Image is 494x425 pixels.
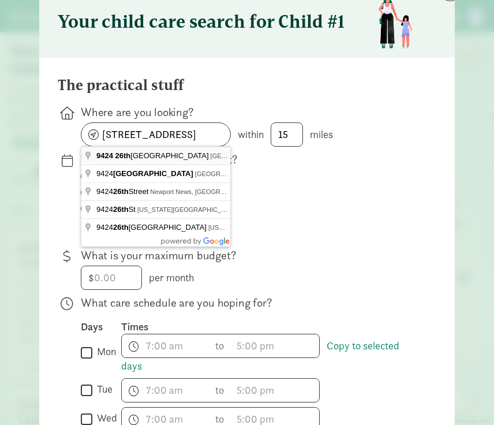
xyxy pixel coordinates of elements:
[96,223,208,232] span: 9424 [GEOGRAPHIC_DATA]
[231,334,319,357] input: 5:00 pm
[122,334,209,357] input: 7:00 am
[113,205,129,214] span: 26th
[81,123,230,146] input: enter zipcode or address
[113,187,129,196] span: 26th
[113,169,193,178] span: [GEOGRAPHIC_DATA]
[310,128,333,141] span: miles
[195,170,401,177] span: [GEOGRAPHIC_DATA], [GEOGRAPHIC_DATA], [GEOGRAPHIC_DATA]
[96,169,195,178] span: 9424
[81,320,121,334] div: Days
[92,345,116,359] label: mon
[81,104,418,120] p: Where are you looking?
[121,320,418,334] div: Times
[81,247,418,263] p: What is your maximum budget?
[149,271,194,284] span: per month
[96,151,211,160] span: [GEOGRAPHIC_DATA]
[58,76,184,95] h4: The practical stuff
[122,379,209,402] input: 7:00 am
[208,224,449,231] span: [US_STATE][GEOGRAPHIC_DATA], [GEOGRAPHIC_DATA], [GEOGRAPHIC_DATA]
[58,10,345,33] h3: Your child care search for Child #1
[113,223,129,232] span: 26th
[150,188,331,195] span: Newport News, [GEOGRAPHIC_DATA], [GEOGRAPHIC_DATA]
[92,382,113,396] label: tue
[96,151,113,160] span: 9424
[115,151,131,160] span: 26th
[96,187,150,196] span: 9424 Street
[215,382,226,398] span: to
[92,411,117,425] label: wed
[81,151,418,167] p: When do you need care to start?
[81,294,418,311] p: What care schedule are you hoping for?
[96,205,137,214] span: 9424 St
[238,128,264,141] span: within
[121,339,399,372] a: Copy to selected days
[215,338,226,353] span: to
[211,152,416,159] span: [GEOGRAPHIC_DATA], [GEOGRAPHIC_DATA], [GEOGRAPHIC_DATA]
[231,379,319,402] input: 5:00 pm
[137,206,378,213] span: [US_STATE][GEOGRAPHIC_DATA], [GEOGRAPHIC_DATA], [GEOGRAPHIC_DATA]
[81,266,141,289] input: 0.00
